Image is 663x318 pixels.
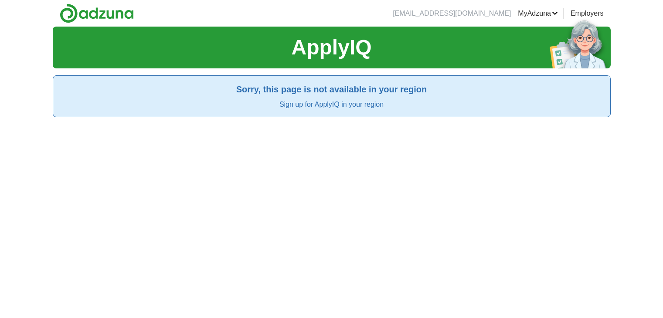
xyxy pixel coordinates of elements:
[291,32,371,63] h1: ApplyIQ
[518,8,558,19] a: MyAdzuna
[393,8,511,19] li: [EMAIL_ADDRESS][DOMAIN_NAME]
[60,3,134,23] img: Adzuna logo
[571,8,604,19] a: Employers
[279,101,384,108] a: Sign up for ApplyIQ in your region
[60,83,603,96] h2: Sorry, this page is not available in your region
